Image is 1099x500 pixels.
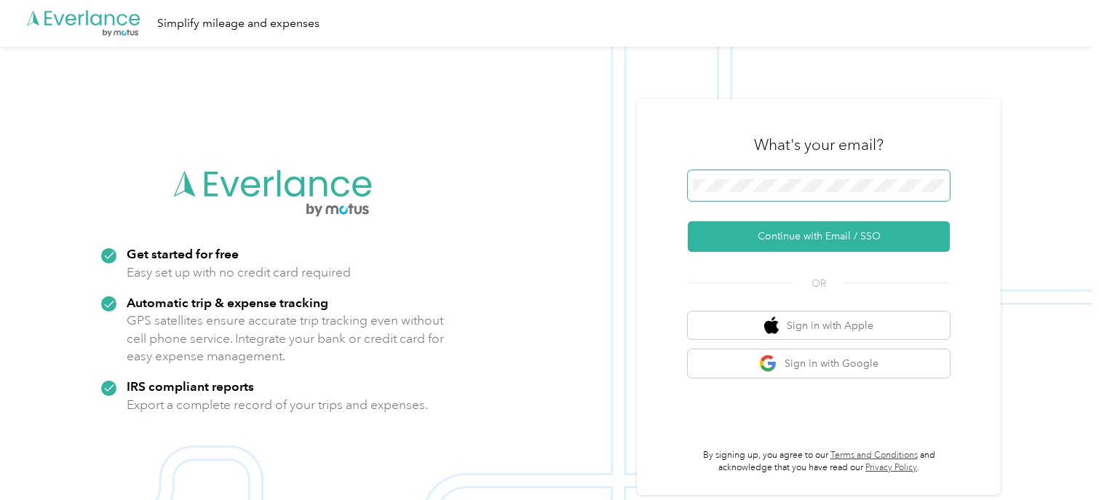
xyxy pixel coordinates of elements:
[759,354,777,373] img: google logo
[157,15,320,33] div: Simplify mileage and expenses
[865,462,917,473] a: Privacy Policy
[127,246,239,261] strong: Get started for free
[688,311,950,340] button: apple logoSign in with Apple
[754,135,884,155] h3: What's your email?
[127,311,445,365] p: GPS satellites ensure accurate trip tracking even without cell phone service. Integrate your bank...
[127,295,328,310] strong: Automatic trip & expense tracking
[127,378,254,394] strong: IRS compliant reports
[688,349,950,378] button: google logoSign in with Google
[793,276,844,291] span: OR
[688,221,950,252] button: Continue with Email / SSO
[830,450,918,461] a: Terms and Conditions
[127,263,351,282] p: Easy set up with no credit card required
[764,317,779,335] img: apple logo
[127,396,428,414] p: Export a complete record of your trips and expenses.
[688,449,950,475] p: By signing up, you agree to our and acknowledge that you have read our .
